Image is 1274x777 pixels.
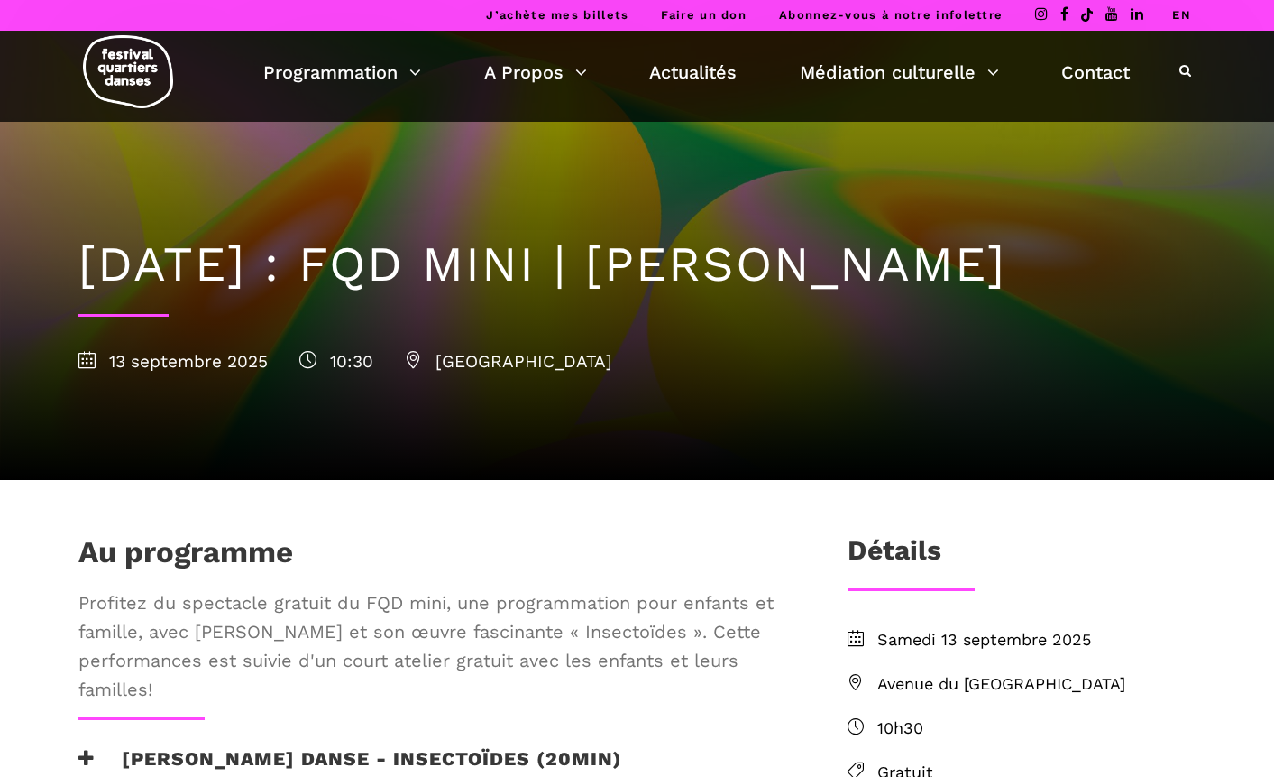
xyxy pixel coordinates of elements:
[263,57,421,88] a: Programmation
[877,627,1196,653] span: Samedi 13 septembre 2025
[1172,8,1191,22] a: EN
[486,8,628,22] a: J’achète mes billets
[484,57,587,88] a: A Propos
[83,35,173,108] img: logo-fqd-med
[78,351,268,372] span: 13 septembre 2025
[661,8,747,22] a: Faire un don
[78,236,1196,294] h1: [DATE] : FQD MINI | [PERSON_NAME]
[877,716,1196,742] span: 10h30
[78,588,789,704] span: Profitez du spectacle gratuit du FQD mini, une programmation pour enfants et famille, avec [PERSO...
[877,671,1196,698] span: Avenue du [GEOGRAPHIC_DATA]
[78,534,293,579] h1: Au programme
[405,351,612,372] span: [GEOGRAPHIC_DATA]
[800,57,999,88] a: Médiation culturelle
[649,57,737,88] a: Actualités
[848,534,941,579] h3: Détails
[1061,57,1130,88] a: Contact
[299,351,373,372] span: 10:30
[779,8,1003,22] a: Abonnez-vous à notre infolettre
